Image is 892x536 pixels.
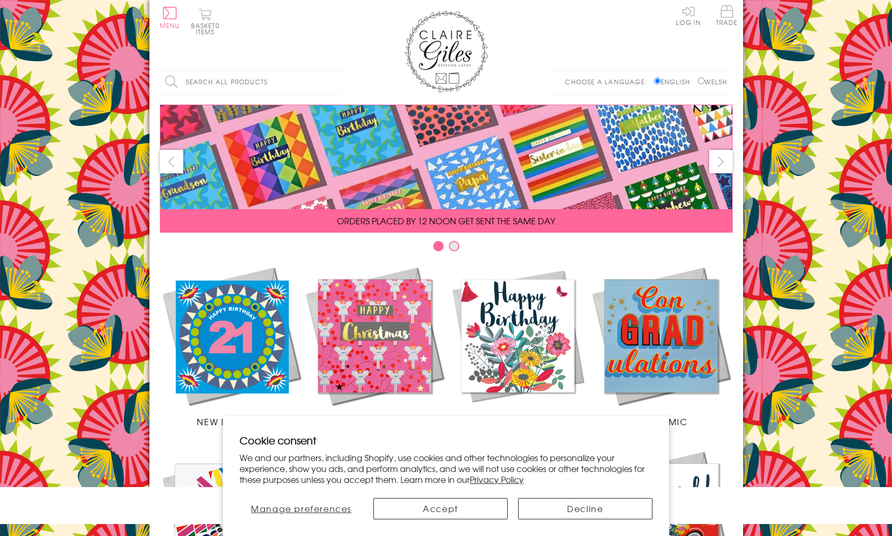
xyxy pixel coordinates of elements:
button: Basket0 items [191,8,220,35]
img: Claire Giles Greetings Cards [405,10,488,93]
button: next [709,150,733,173]
input: Search [332,70,342,94]
a: New Releases [160,264,303,428]
p: We and our partners, including Shopify, use cookies and other technologies to personalize your ex... [240,452,652,484]
span: ORDERS PLACED BY 12 NOON GET SENT THE SAME DAY [337,214,555,227]
span: Birthdays [493,415,543,428]
a: Privacy Policy [470,473,524,486]
span: New Releases [197,415,265,428]
span: Menu [160,21,180,30]
input: Welsh [698,78,705,84]
div: Carousel Pagination [160,240,733,257]
a: Birthdays [446,264,589,428]
p: Choose a language: [565,77,652,86]
input: Search all products [160,70,342,94]
span: 0 items [196,21,220,36]
span: Trade [716,5,738,25]
a: Christmas [303,264,446,428]
label: English [654,77,695,86]
span: Manage preferences [251,502,351,515]
input: English [654,78,661,84]
button: Manage preferences [240,498,363,519]
button: prev [160,150,183,173]
span: Academic [634,415,688,428]
button: Carousel Page 1 (Current Slide) [433,241,444,251]
span: Christmas [348,415,401,428]
button: Carousel Page 2 [449,241,459,251]
a: Log In [676,5,701,25]
a: Academic [589,264,733,428]
label: Welsh [698,77,727,86]
h2: Cookie consent [240,433,652,448]
button: Menu [160,7,180,29]
button: Accept [373,498,508,519]
button: Decline [518,498,652,519]
a: Trade [716,5,738,28]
